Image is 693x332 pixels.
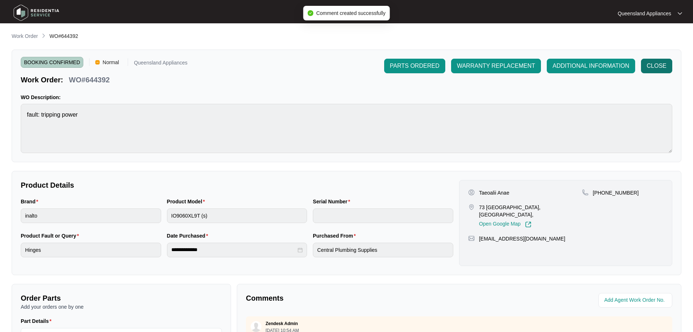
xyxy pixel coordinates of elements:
[313,232,359,239] label: Purchased From
[21,243,161,257] input: Product Fault or Query
[313,198,353,205] label: Serial Number
[582,189,589,196] img: map-pin
[468,189,475,196] img: user-pin
[21,94,672,101] p: WO Description:
[593,189,639,196] p: [PHONE_NUMBER]
[384,59,445,73] button: PARTS ORDERED
[21,232,82,239] label: Product Fault or Query
[11,2,62,24] img: residentia service logo
[468,235,475,242] img: map-pin
[21,317,55,325] label: Part Details
[390,62,439,70] span: PARTS ORDERED
[167,198,208,205] label: Product Model
[678,12,682,15] img: dropdown arrow
[479,221,531,228] a: Open Google Map
[49,33,78,39] span: WO#644392
[167,208,307,223] input: Product Model
[307,10,313,16] span: check-circle
[266,321,298,327] p: Zendesk Admin
[647,62,666,70] span: CLOSE
[451,59,541,73] button: WARRANTY REPLACEMENT
[547,59,635,73] button: ADDITIONAL INFORMATION
[10,32,39,40] a: Work Order
[21,180,453,190] p: Product Details
[251,321,262,332] img: user.svg
[12,32,38,40] p: Work Order
[69,75,109,85] p: WO#644392
[95,60,100,65] img: Vercel Logo
[525,221,531,228] img: Link-External
[171,246,296,254] input: Date Purchased
[604,296,668,305] input: Add Agent Work Order No.
[167,232,211,239] label: Date Purchased
[316,10,386,16] span: Comment created successfully
[479,235,565,242] p: [EMAIL_ADDRESS][DOMAIN_NAME]
[553,62,629,70] span: ADDITIONAL INFORMATION
[41,33,47,39] img: chevron-right
[100,57,122,68] span: Normal
[641,59,672,73] button: CLOSE
[313,208,453,223] input: Serial Number
[479,204,582,218] p: 73 [GEOGRAPHIC_DATA], [GEOGRAPHIC_DATA],
[21,57,83,68] span: BOOKING CONFIRMED
[479,189,509,196] p: Taeoalii Anae
[21,303,222,310] p: Add your orders one by one
[313,243,453,257] input: Purchased From
[468,204,475,210] img: map-pin
[134,60,187,68] p: Queensland Appliances
[21,293,222,303] p: Order Parts
[21,208,161,223] input: Brand
[618,10,671,17] p: Queensland Appliances
[21,75,63,85] p: Work Order:
[21,198,41,205] label: Brand
[21,104,672,153] textarea: fault: tripping power
[457,62,535,70] span: WARRANTY REPLACEMENT
[246,293,454,303] p: Comments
